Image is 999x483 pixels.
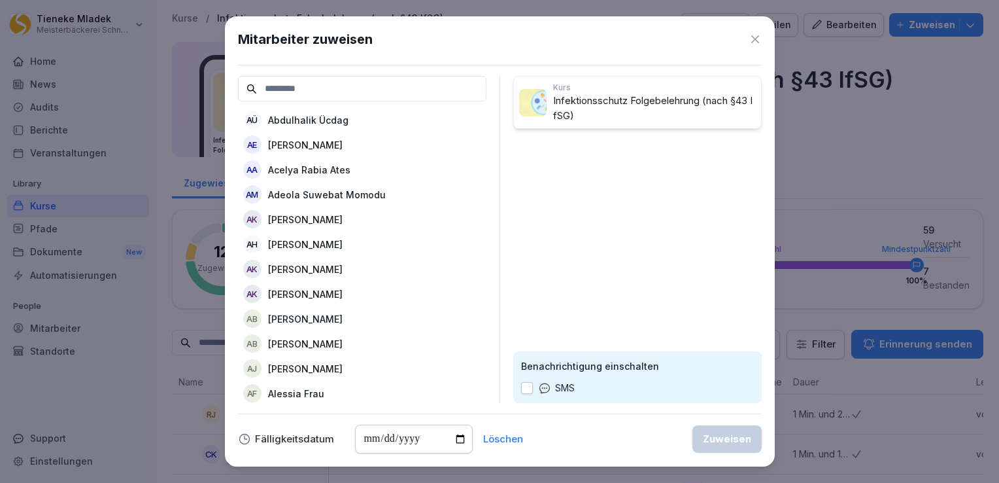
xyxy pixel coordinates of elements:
p: [PERSON_NAME] [268,138,343,152]
p: [PERSON_NAME] [268,362,343,376]
div: AE [243,135,262,154]
p: [PERSON_NAME] [268,262,343,276]
div: AA [243,160,262,179]
p: Benachrichtigung einschalten [521,359,754,373]
p: Abdulhalik Ücdag [268,113,348,127]
button: Zuweisen [692,425,762,453]
div: Zuweisen [703,432,751,446]
div: AB [243,334,262,353]
p: [PERSON_NAME] [268,337,343,351]
div: AK [243,260,262,278]
p: SMS [555,381,575,395]
h1: Mitarbeiter zuweisen [238,29,373,49]
div: AF [243,384,262,402]
div: AÜ [243,111,262,129]
p: [PERSON_NAME] [268,238,343,251]
p: Adeola Suwebat Momodu [268,188,386,202]
p: Kurs [553,82,756,94]
p: Infektionsschutz Folgebelehrung (nach §43 IfSG) [553,94,756,123]
p: [PERSON_NAME] [268,287,343,301]
p: Fälligkeitsdatum [255,435,334,444]
div: AK [243,285,262,303]
div: AJ [243,359,262,378]
p: [PERSON_NAME] [268,312,343,326]
div: AK [243,210,262,228]
button: Löschen [483,435,523,444]
div: AM [243,185,262,204]
p: Acelya Rabia Ates [268,163,350,177]
div: AB [243,310,262,328]
p: [PERSON_NAME] [268,213,343,226]
p: Alessia Frau [268,387,324,401]
div: AH [243,235,262,253]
